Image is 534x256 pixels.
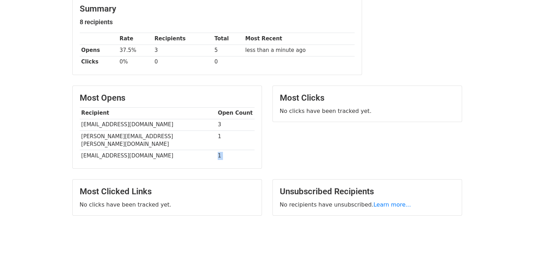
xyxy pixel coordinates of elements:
[216,150,255,162] td: 1
[216,130,255,150] td: 1
[118,56,153,68] td: 0%
[499,222,534,256] iframe: Chat Widget
[244,45,355,56] td: less than a minute ago
[280,201,455,208] p: No recipients have unsubscribed.
[80,45,118,56] th: Opens
[374,201,411,208] a: Learn more...
[80,130,216,150] td: [PERSON_NAME][EMAIL_ADDRESS][PERSON_NAME][DOMAIN_NAME]
[280,93,455,103] h3: Most Clicks
[80,119,216,130] td: [EMAIL_ADDRESS][DOMAIN_NAME]
[280,187,455,197] h3: Unsubscribed Recipients
[213,45,244,56] td: 5
[213,33,244,45] th: Total
[80,107,216,119] th: Recipient
[216,119,255,130] td: 3
[80,150,216,162] td: [EMAIL_ADDRESS][DOMAIN_NAME]
[153,56,213,68] td: 0
[244,33,355,45] th: Most Recent
[153,33,213,45] th: Recipients
[118,45,153,56] td: 37.5%
[153,45,213,56] td: 3
[118,33,153,45] th: Rate
[80,93,255,103] h3: Most Opens
[280,107,455,115] p: No clicks have been tracked yet.
[80,4,355,14] h3: Summary
[213,56,244,68] td: 0
[80,187,255,197] h3: Most Clicked Links
[216,107,255,119] th: Open Count
[80,201,255,208] p: No clicks have been tracked yet.
[80,56,118,68] th: Clicks
[80,18,355,26] h5: 8 recipients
